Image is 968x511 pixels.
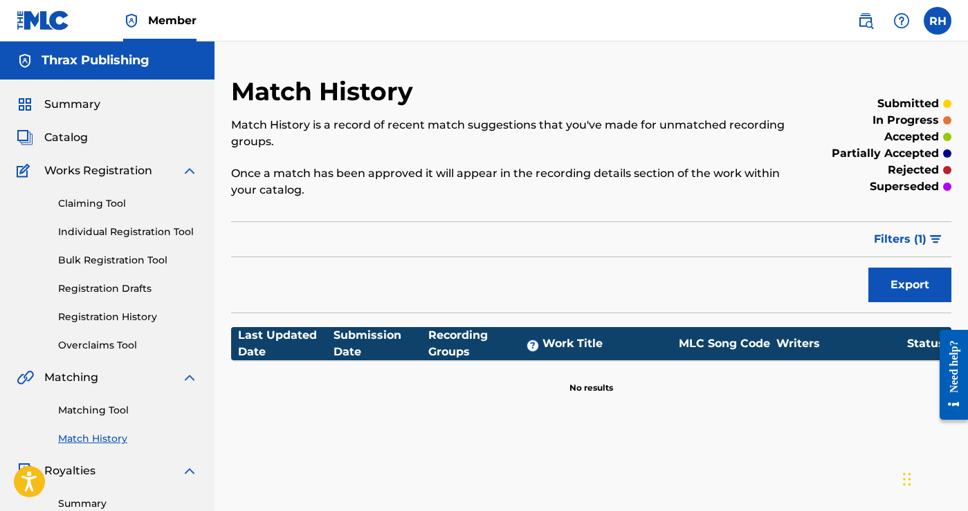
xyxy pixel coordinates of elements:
img: search [857,12,874,29]
p: rejected [888,162,939,178]
span: Works Registration [44,162,152,179]
div: Work Title [542,335,673,352]
img: help [893,12,910,29]
img: Works Registration [17,162,35,179]
p: partially accepted [832,145,939,162]
iframe: Resource Center [929,319,968,431]
div: Last Updated Date [238,327,334,360]
img: Matching [17,369,34,386]
span: ? [527,340,538,351]
a: Public Search [852,7,879,35]
span: Royalties [44,463,95,479]
a: Bulk Registration Tool [58,253,198,268]
p: No results [569,365,613,394]
div: Status [907,335,944,352]
img: expand [181,162,198,179]
h5: Thrax Publishing [42,53,149,68]
div: Recording Groups [428,327,542,360]
div: Submission Date [334,327,429,360]
h2: Match History [231,76,420,107]
img: MLC Logo [17,10,70,30]
p: Match History is a record of recent match suggestions that you've made for unmatched recording gr... [231,117,786,150]
span: Member [148,12,197,28]
img: expand [181,369,198,386]
a: SummarySummary [17,96,100,113]
p: Once a match has been approved it will appear in the recording details section of the work within... [231,165,786,198]
a: Matching Tool [58,403,198,418]
a: Individual Registration Tool [58,225,198,239]
span: Filters ( 1 ) [874,231,926,248]
span: Matching [44,369,98,386]
p: accepted [884,129,939,145]
div: User Menu [924,7,951,35]
iframe: Chat Widget [899,445,968,511]
p: submitted [877,95,939,112]
a: Summary [58,496,198,511]
button: Export [868,268,951,302]
a: Match History [58,431,198,446]
button: Filters (1) [866,222,951,257]
a: Registration History [58,310,198,324]
img: Royalties [17,463,33,479]
a: Claiming Tool [58,196,198,211]
a: Registration Drafts [58,281,198,296]
div: Writers [776,335,907,352]
img: Catalog [17,129,33,146]
img: Accounts [17,53,33,69]
span: Catalog [44,129,88,146]
div: Drag [903,458,911,500]
img: filter [930,235,942,243]
p: in progress [873,112,939,129]
span: Summary [44,96,100,113]
div: MLC Song Code [673,335,776,352]
a: Overclaims Tool [58,338,198,353]
img: expand [181,463,198,479]
img: Top Rightsholder [123,12,140,29]
a: CatalogCatalog [17,129,88,146]
p: superseded [870,178,939,195]
img: Summary [17,96,33,113]
div: Help [888,7,915,35]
